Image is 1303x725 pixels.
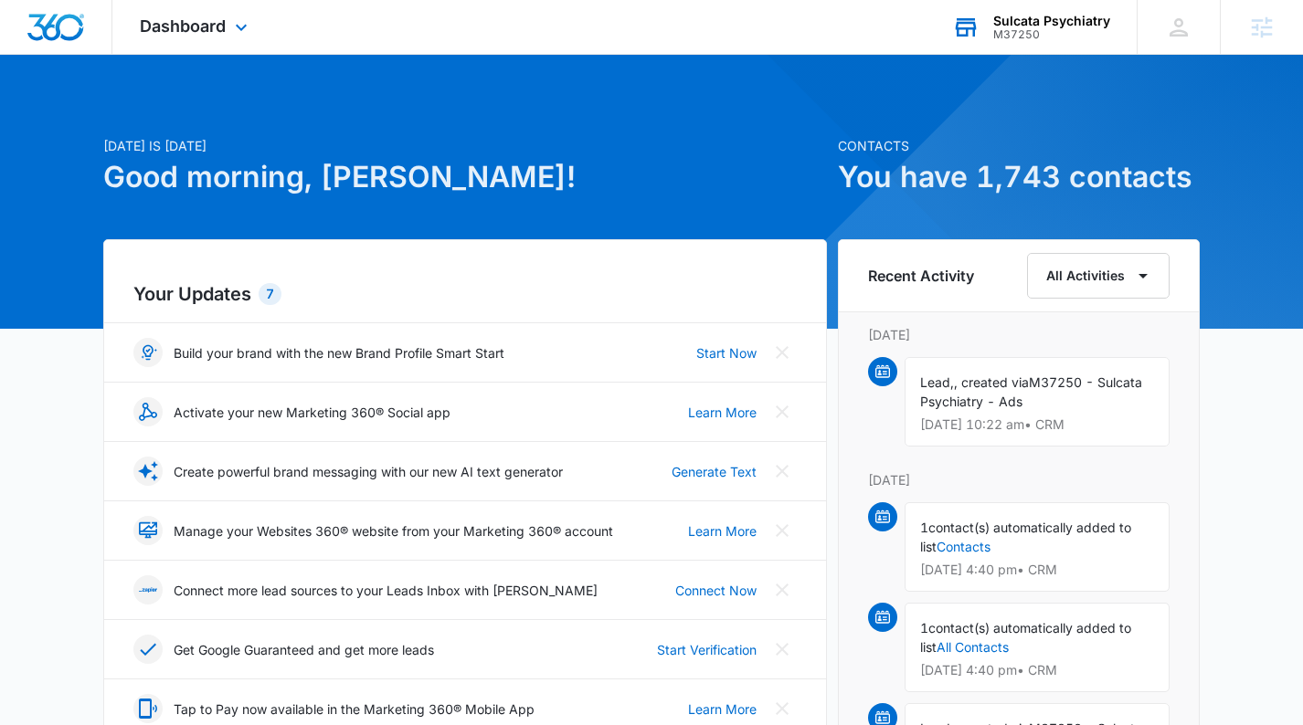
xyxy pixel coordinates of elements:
[688,403,757,422] a: Learn More
[838,155,1200,199] h1: You have 1,743 contacts
[868,325,1170,344] p: [DATE]
[174,343,504,362] p: Build your brand with the new Brand Profile Smart Start
[103,155,827,199] h1: Good morning, [PERSON_NAME]!
[140,16,226,36] span: Dashboard
[937,639,1009,655] a: All Contacts
[688,699,757,719] a: Learn More
[920,664,1154,677] p: [DATE] 4:40 pm • CRM
[920,374,1142,409] span: M37250 - Sulcata Psychiatry - Ads
[672,462,757,481] a: Generate Text
[993,28,1110,41] div: account id
[920,620,928,636] span: 1
[920,520,1131,554] span: contact(s) automatically added to list
[993,14,1110,28] div: account name
[103,136,827,155] p: [DATE] is [DATE]
[768,694,797,723] button: Close
[657,640,757,659] a: Start Verification
[768,397,797,426] button: Close
[920,620,1131,655] span: contact(s) automatically added to list
[259,283,281,305] div: 7
[174,581,598,600] p: Connect more lead sources to your Leads Inbox with [PERSON_NAME]
[937,539,990,554] a: Contacts
[920,520,928,535] span: 1
[920,563,1154,576] p: [DATE] 4:40 pm • CRM
[696,343,757,362] a: Start Now
[954,374,1029,390] span: , created via
[868,470,1170,489] p: [DATE]
[675,581,757,600] a: Connect Now
[174,640,434,659] p: Get Google Guaranteed and get more leads
[133,280,797,308] h2: Your Updates
[768,516,797,545] button: Close
[920,374,954,390] span: Lead,
[838,136,1200,155] p: Contacts
[174,521,613,541] p: Manage your Websites 360® website from your Marketing 360® account
[174,699,535,719] p: Tap to Pay now available in the Marketing 360® Mobile App
[688,521,757,541] a: Learn More
[768,338,797,367] button: Close
[868,265,974,287] h6: Recent Activity
[768,457,797,486] button: Close
[768,575,797,604] button: Close
[174,403,450,422] p: Activate your new Marketing 360® Social app
[920,418,1154,431] p: [DATE] 10:22 am • CRM
[768,635,797,664] button: Close
[174,462,563,481] p: Create powerful brand messaging with our new AI text generator
[1027,253,1170,299] button: All Activities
